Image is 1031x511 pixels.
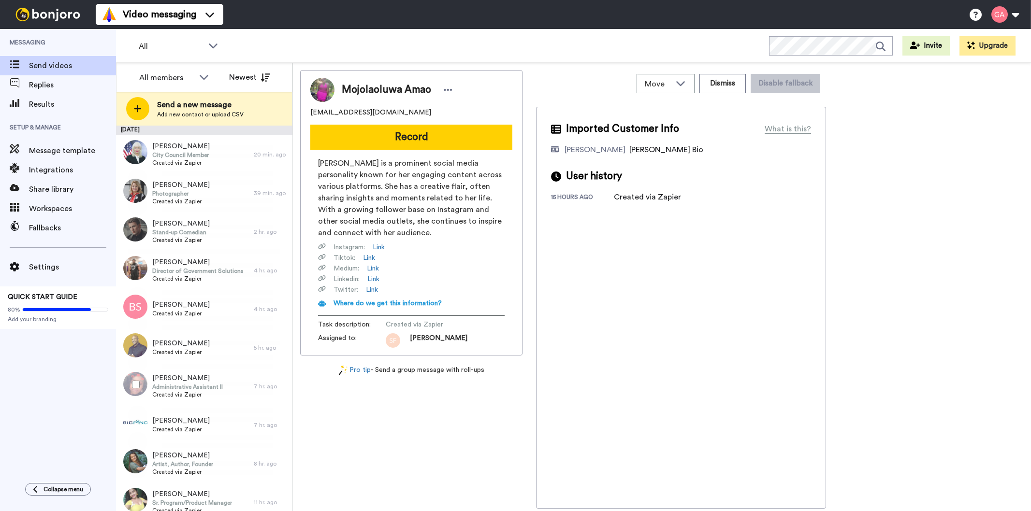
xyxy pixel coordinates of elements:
[254,421,288,429] div: 7 hr. ago
[565,144,625,156] div: [PERSON_NAME]
[254,383,288,390] div: 7 hr. ago
[152,348,210,356] span: Created via Zapier
[373,242,385,252] a: Link
[44,485,83,493] span: Collapse menu
[8,306,20,313] span: 80%
[152,190,210,198] span: Photographer
[123,449,147,473] img: 9aa9a96f-ec66-40d9-ac27-f7e4b78008c0.jpg
[254,228,288,236] div: 2 hr. ago
[254,498,288,506] div: 11 hr. ago
[334,274,360,284] span: Linkedin :
[29,164,116,176] span: Integrations
[254,151,288,158] div: 20 min. ago
[152,383,223,391] span: Administrative Assistant II
[8,294,77,300] span: QUICK START GUIDE
[29,79,116,91] span: Replies
[751,74,820,93] button: Disable fallback
[342,83,431,97] span: Mojolaoluwa Amao
[152,391,223,398] span: Created via Zapier
[152,267,244,275] span: Director of Government Solutions
[254,189,288,197] div: 39 min. ago
[152,426,210,433] span: Created via Zapier
[152,373,223,383] span: [PERSON_NAME]
[102,7,117,22] img: vm-color.svg
[139,72,194,84] div: All members
[152,416,210,426] span: [PERSON_NAME]
[139,41,203,52] span: All
[318,157,505,239] span: [PERSON_NAME] is a prominent social media personality known for her engaging content across vario...
[152,300,210,310] span: [PERSON_NAME]
[318,333,386,348] span: Assigned to:
[334,253,355,263] span: Tiktok :
[152,275,244,283] span: Created via Zapier
[410,333,467,348] span: [PERSON_NAME]
[339,365,371,375] a: Pro tip
[629,146,703,154] span: [PERSON_NAME] Bio
[152,257,244,267] span: [PERSON_NAME]
[29,222,116,234] span: Fallbacks
[222,68,277,87] button: Newest
[123,8,196,21] span: Video messaging
[339,365,348,375] img: magic-wand.svg
[318,320,386,329] span: Task description :
[29,145,116,156] span: Message template
[386,320,478,329] span: Created via Zapier
[614,191,681,203] div: Created via Zapier
[310,125,512,150] button: Record
[123,140,147,164] img: 1e252e3d-ba95-47fd-a903-8e74608a9eaf.jpg
[152,489,232,499] span: [PERSON_NAME]
[29,261,116,273] span: Settings
[699,74,746,93] button: Dismiss
[363,253,375,263] a: Link
[386,333,400,348] img: sf.png
[152,151,210,159] span: City Council Member
[334,264,359,273] span: Medium :
[123,411,147,435] img: d6f99164-4cba-4c88-bb54-ccf59e123362.jpg
[254,305,288,313] div: 4 hr. ago
[29,184,116,195] span: Share library
[334,242,365,252] span: Instagram :
[152,310,210,317] span: Created via Zapier
[254,267,288,274] div: 4 hr. ago
[12,8,84,21] img: bj-logo-header-white.svg
[551,193,614,203] div: 15 hours ago
[152,159,210,167] span: Created via Zapier
[25,483,91,496] button: Collapse menu
[8,315,108,323] span: Add your branding
[254,460,288,468] div: 8 hr. ago
[152,219,210,228] span: [PERSON_NAME]
[566,169,622,184] span: User history
[152,451,213,460] span: [PERSON_NAME]
[366,285,378,295] a: Link
[367,274,379,284] a: Link
[152,198,210,205] span: Created via Zapier
[123,217,147,241] img: b877d763-a045-44be-a533-2e040b58af48.jpg
[157,111,244,118] span: Add new contact or upload CSV
[152,460,213,468] span: Artist, Author, Founder
[29,99,116,110] span: Results
[254,344,288,352] div: 5 hr. ago
[310,108,431,117] span: [EMAIL_ADDRESS][DOMAIN_NAME]
[334,300,442,307] span: Where do we get this information?
[152,228,210,236] span: Stand-up Comedian
[902,36,950,56] button: Invite
[152,339,210,348] span: [PERSON_NAME]
[959,36,1016,56] button: Upgrade
[152,468,213,476] span: Created via Zapier
[765,123,811,135] div: What is this?
[152,236,210,244] span: Created via Zapier
[152,180,210,190] span: [PERSON_NAME]
[29,203,116,214] span: Workspaces
[116,126,292,135] div: [DATE]
[334,285,358,295] span: Twitter :
[157,99,244,111] span: Send a new message
[152,499,232,507] span: Sr. Program/Product Manager
[123,333,147,357] img: e20bd2e7-15c7-41f2-a2d4-303b5f92e0be.jpg
[152,142,210,151] span: [PERSON_NAME]
[645,78,671,90] span: Move
[123,295,147,319] img: bs.png
[367,264,379,273] a: Link
[566,122,679,136] span: Imported Customer Info
[123,179,147,203] img: 94f4c705-28c3-4241-ba6e-fda2d5853554.jpg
